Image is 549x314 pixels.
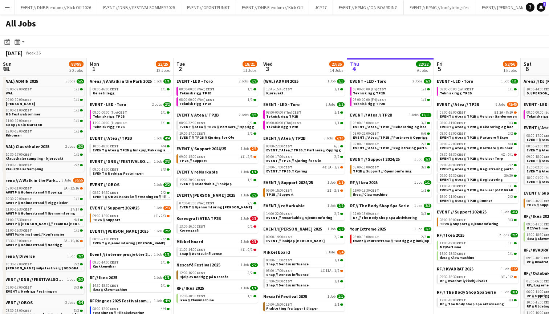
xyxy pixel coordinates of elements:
[65,79,75,83] span: 5 Jobs
[266,125,298,129] span: Teknisk rigg TP2B
[266,121,343,129] a: 08:00-00:00 (Thu)CEST1/1Teknisk rigg TP2B
[263,135,345,180] div: EVENT // Atea // TP2B3 Jobs9/1008:00-22:00CEST6/6EVENT // Atea // TP2B // Partnere // Opprigg09:0...
[77,79,84,83] span: 5/5
[377,87,386,91] span: CEST
[440,87,474,91] span: 08:00-00:00 (Sat)
[239,79,249,83] span: 2 Jobs
[250,147,258,151] span: 2/3
[326,102,335,107] span: 2 Jobs
[334,87,339,91] span: 1/1
[266,165,343,173] a: 10:00-17:00CEST4I3A•1/2EVENT // TP2B // Kjøring
[328,79,335,83] span: 1 Job
[93,87,170,95] a: 08:00-16:00CEST1/1Reisetillegg
[437,78,473,84] span: EVENT - LED - Toro
[440,121,517,129] a: 08:00-11:00CEST3/3EVENT // Atea // TP2B // Dekorering og backstage oppsett
[350,156,400,162] span: EVENT // Support 2024/25
[90,102,171,107] a: EVENT - LED - Toro2 Jobs2/2
[6,97,83,106] a: 09:00-10:00CEST1/1[PERSON_NAME]
[404,0,476,15] button: EVENT // KPMG // Innflytningsfest
[250,113,258,117] span: 8/8
[353,97,430,106] a: 08:00-00:00 (Fri)CEST1/1Teknisk rigg TP2B
[266,154,343,163] a: 09:00-17:00CEST2/2EVENT // TP2B // Kjøring for Ole
[499,111,503,114] span: 2A
[163,136,171,140] span: 4/4
[161,168,166,171] span: 3/3
[328,166,332,169] span: 3A
[266,91,284,95] span: Kjørevakt
[179,97,256,106] a: 08:00-00:00 (Wed)CEST1/1Teknisk rigg TP2B
[6,133,21,138] span: Kikoman
[440,135,508,140] span: EVENT // Atea // TP2B // Partnere // Expo
[440,87,517,95] a: 08:00-00:00 (Sat)CEST1/1Teknisk rigg TP2B
[6,101,35,106] span: Faxe Kondi
[353,87,386,91] span: 08:00-00:00 (Fri)
[353,121,379,125] span: 08:00-18:00
[15,0,97,15] button: EVENT // DNB Eiendom // Kick Off 2026
[179,135,234,140] span: EVENT // TP2B // Kjøring for Ole
[93,111,127,114] span: 08:00-00:00 (Tue)
[179,125,254,129] span: EVENT // Atea // TP2B // Partnere // Opprigg
[6,91,13,95] span: WAL
[179,158,207,163] span: TP2B // Support
[508,142,513,146] span: 4/4
[152,102,162,107] span: 2 Jobs
[334,155,339,159] span: 2/2
[266,148,341,152] span: EVENT // Atea // TP2B // Partnere // Opprigg
[239,113,249,117] span: 2 Jobs
[508,132,513,135] span: 2/2
[440,156,503,161] span: EVENT // Atea // TP2B // Veiviser Torp
[496,102,505,107] span: 9 Jobs
[414,157,422,162] span: 1 Job
[206,97,215,102] span: CEST
[266,87,292,91] span: 12:45-15:45
[23,152,32,157] span: CEST
[74,163,79,167] span: 2/2
[179,101,212,106] span: Teknisk rigg TP2B
[176,169,218,175] span: EVENT // reMarkable
[283,154,292,159] span: CEST
[65,144,75,149] span: 2 Jobs
[370,131,379,136] span: CEST
[412,79,422,83] span: 2 Jobs
[437,102,479,107] span: EVENT // Atea // TP2B
[3,144,49,149] span: (WAL) Clausthaler 2025
[90,78,171,102] div: Arena // A Walk in the Park 20251 Job1/108:00-16:00CEST1/1Reisetillegg
[437,102,518,107] a: EVENT // Atea // TP2B9 Jobs42/45
[154,136,162,140] span: 1 Job
[437,102,518,209] div: EVENT // Atea // TP2B9 Jobs42/4507:00-16:00CEST8I2A•8/10EVENT // Atea // TP2B // Veiviser Garderm...
[6,163,83,171] a: 11:00-16:00CEST2/2Clausthaler Sampling
[292,121,301,125] span: CEST
[350,156,431,180] div: EVENT // Support 2024/251 Job3/308:00-16:00CEST3/3TP2B // Support // Gjennomføring
[248,155,253,159] span: 2/3
[179,87,256,95] a: 08:00-00:00 (Wed)CEST1/1Teknisk rigg TP2B
[266,166,343,169] div: •
[440,110,517,118] a: 07:00-16:00CEST8I2A•8/10EVENT // Atea // TP2B // Veiviser Gardermoen
[181,0,236,15] button: EVENT // GRØNTPUNKT
[179,98,215,102] span: 08:00-00:00 (Wed)
[179,91,212,95] span: Teknisk rigg TP2B
[90,159,171,182] div: EVENT // DNB // FESTIVALSOMMER 20251 Job3/309:00-17:00CEST3/3EVENT // Nedrigg Festningen
[353,98,386,102] span: 08:00-00:00 (Fri)
[334,111,339,114] span: 1/1
[511,79,518,83] span: 1/1
[90,102,126,107] span: EVENT - LED - Toro
[283,144,292,148] span: CEST
[154,79,162,83] span: 1 Job
[90,135,132,141] span: EVENT // Atea // TP2B
[440,167,519,171] span: EVENT // Atea // TP2B // Registrering partnere
[118,110,127,115] span: CEST
[292,110,301,115] span: CEST
[421,87,426,91] span: 1/1
[506,111,513,114] span: 8/10
[370,121,379,125] span: CEST
[440,125,541,129] span: EVENT // Atea // TP2B // Dekorering og backstage oppsett
[161,121,166,125] span: 1/1
[6,167,44,171] span: Clausthaler Sampling
[23,87,32,91] span: CEST
[350,78,386,84] span: EVENT - LED - Toro
[333,0,404,15] button: EVENT // KPMG // ON BOARDING
[3,144,84,149] a: (WAL) Clausthaler 20252 Jobs3/3
[6,109,32,112] span: 10:00-11:00
[440,111,466,114] span: 07:00-16:00
[353,165,430,173] a: 08:00-16:00CEST3/3TP2B // Support // Gjennomføring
